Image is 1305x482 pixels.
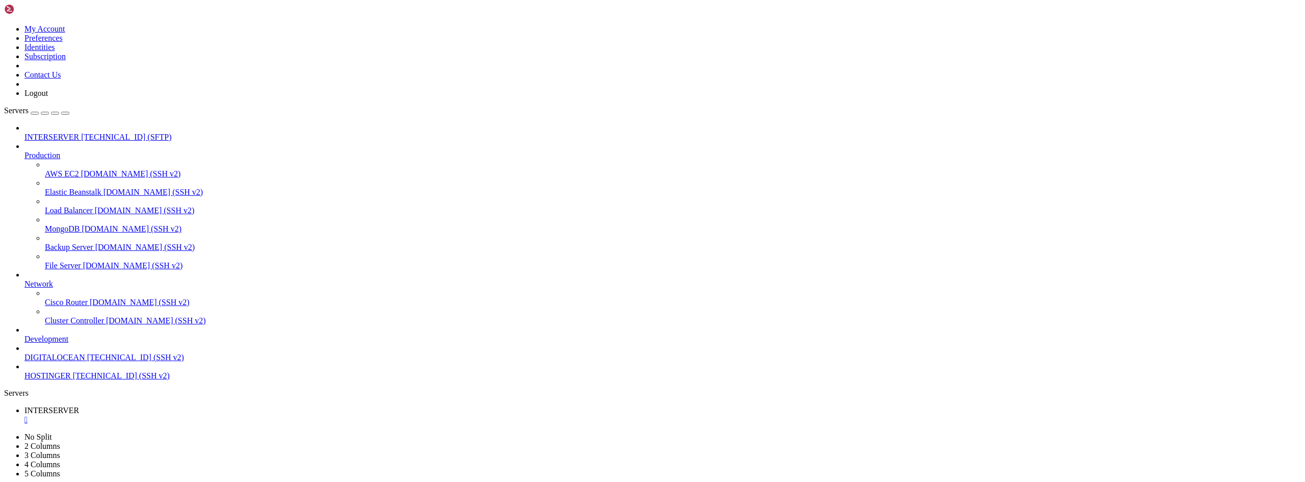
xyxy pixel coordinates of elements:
a: Servers [4,106,69,115]
li: Development [24,325,1301,344]
span: [DOMAIN_NAME] (SSH v2) [81,169,181,178]
span: Servers [4,106,29,115]
a: Preferences [24,34,63,42]
span: DIGITALOCEAN [24,353,85,362]
a: MongoDB [DOMAIN_NAME] (SSH v2) [45,224,1301,234]
img: Shellngn [4,4,63,14]
a: 4 Columns [24,460,60,469]
span: [DOMAIN_NAME] (SSH v2) [95,206,195,215]
span: AWS EC2 [45,169,79,178]
li: INTERSERVER [TECHNICAL_ID] (SFTP) [24,123,1301,142]
span: [TECHNICAL_ID] (SSH v2) [87,353,184,362]
span: Cluster Controller [45,316,104,325]
li: Load Balancer [DOMAIN_NAME] (SSH v2) [45,197,1301,215]
a: 2 Columns [24,442,60,450]
a: Cisco Router [DOMAIN_NAME] (SSH v2) [45,298,1301,307]
a: INTERSERVER [TECHNICAL_ID] (SFTP) [24,133,1301,142]
a: HOSTINGER [TECHNICAL_ID] (SSH v2) [24,371,1301,380]
a: 3 Columns [24,451,60,460]
a: My Account [24,24,65,33]
span: [TECHNICAL_ID] (SSH v2) [73,371,170,380]
li: Backup Server [DOMAIN_NAME] (SSH v2) [45,234,1301,252]
a: Cluster Controller [DOMAIN_NAME] (SSH v2) [45,316,1301,325]
span: [DOMAIN_NAME] (SSH v2) [90,298,190,307]
a: Load Balancer [DOMAIN_NAME] (SSH v2) [45,206,1301,215]
a: DIGITALOCEAN [TECHNICAL_ID] (SSH v2) [24,353,1301,362]
li: Production [24,142,1301,270]
span: [DOMAIN_NAME] (SSH v2) [83,261,183,270]
a: 5 Columns [24,469,60,478]
a: Elastic Beanstalk [DOMAIN_NAME] (SSH v2) [45,188,1301,197]
li: File Server [DOMAIN_NAME] (SSH v2) [45,252,1301,270]
span: Elastic Beanstalk [45,188,101,196]
span: File Server [45,261,81,270]
div: Servers [4,389,1301,398]
a: Production [24,151,1301,160]
li: Elastic Beanstalk [DOMAIN_NAME] (SSH v2) [45,179,1301,197]
a: Logout [24,89,48,97]
span: Backup Server [45,243,93,251]
span: [DOMAIN_NAME] (SSH v2) [106,316,206,325]
li: MongoDB [DOMAIN_NAME] (SSH v2) [45,215,1301,234]
span: Cisco Router [45,298,88,307]
a: No Split [24,433,52,441]
a: Backup Server [DOMAIN_NAME] (SSH v2) [45,243,1301,252]
span: HOSTINGER [24,371,71,380]
span: Load Balancer [45,206,93,215]
a: Contact Us [24,70,61,79]
a: Identities [24,43,55,52]
span: INTERSERVER [24,133,79,141]
span: Network [24,280,53,288]
span: [DOMAIN_NAME] (SSH v2) [82,224,181,233]
span: [TECHNICAL_ID] (SFTP) [81,133,171,141]
li: Cisco Router [DOMAIN_NAME] (SSH v2) [45,289,1301,307]
a: Network [24,280,1301,289]
a: AWS EC2 [DOMAIN_NAME] (SSH v2) [45,169,1301,179]
span: [DOMAIN_NAME] (SSH v2) [103,188,203,196]
li: Cluster Controller [DOMAIN_NAME] (SSH v2) [45,307,1301,325]
a: File Server [DOMAIN_NAME] (SSH v2) [45,261,1301,270]
li: HOSTINGER [TECHNICAL_ID] (SSH v2) [24,362,1301,380]
span: [DOMAIN_NAME] (SSH v2) [95,243,195,251]
li: DIGITALOCEAN [TECHNICAL_ID] (SSH v2) [24,344,1301,362]
span: Development [24,335,68,343]
a: Development [24,335,1301,344]
a: INTERSERVER [24,406,1301,424]
li: Network [24,270,1301,325]
span: Production [24,151,60,160]
li: AWS EC2 [DOMAIN_NAME] (SSH v2) [45,160,1301,179]
a:  [24,415,1301,424]
span: INTERSERVER [24,406,79,415]
a: Subscription [24,52,66,61]
span: MongoDB [45,224,80,233]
